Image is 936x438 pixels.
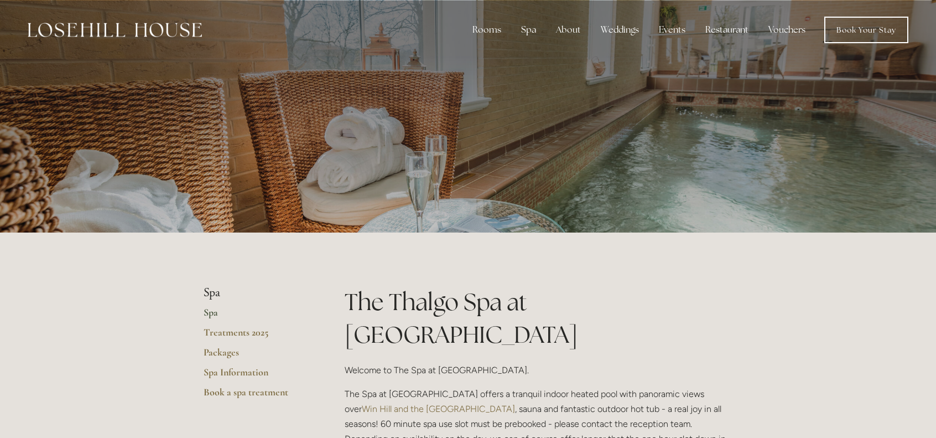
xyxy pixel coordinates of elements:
[650,19,694,41] div: Events
[204,386,309,406] a: Book a spa treatment
[204,306,309,326] a: Spa
[512,19,545,41] div: Spa
[464,19,510,41] div: Rooms
[345,363,732,378] p: Welcome to The Spa at [GEOGRAPHIC_DATA].
[592,19,648,41] div: Weddings
[760,19,814,41] a: Vouchers
[362,404,515,414] a: Win Hill and the [GEOGRAPHIC_DATA]
[28,23,202,37] img: Losehill House
[547,19,590,41] div: About
[696,19,757,41] div: Restaurant
[204,286,309,300] li: Spa
[345,286,732,351] h1: The Thalgo Spa at [GEOGRAPHIC_DATA]
[824,17,908,43] a: Book Your Stay
[204,366,309,386] a: Spa Information
[204,346,309,366] a: Packages
[204,326,309,346] a: Treatments 2025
